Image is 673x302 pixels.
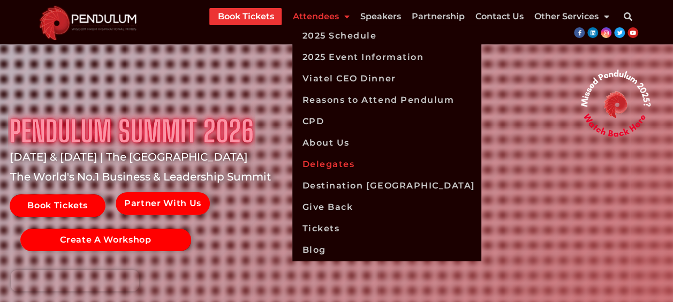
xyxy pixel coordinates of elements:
a: Blog [292,239,480,261]
a: Contact Us [475,8,523,25]
a: 2025 Schedule [292,25,480,47]
div: Search [617,6,638,27]
a: Delegates [292,154,480,175]
a: Tickets [292,218,480,239]
rs-layer: The World's No.1 Business & Leadership Summit [10,169,274,185]
ul: Attendees [292,25,480,261]
a: Destination [GEOGRAPHIC_DATA] [292,175,480,197]
a: Partnership [411,8,464,25]
iframe: Brevo live chat [11,270,139,291]
img: cropped-cropped-Pendulum-Summit-Logo-Website.png [34,3,143,40]
a: Book Tickets [10,194,105,217]
a: About Us [292,132,480,154]
a: Viatel CEO Dinner [292,68,480,89]
a: Other Services [534,8,609,25]
a: 2025 Event Information [292,47,480,68]
a: Create A Workshop [20,229,191,251]
a: Speakers [360,8,400,25]
a: Attendees [292,8,349,25]
a: Reasons to Attend Pendulum [292,89,480,111]
a: Give Back [292,197,480,218]
a: Partner With Us [116,192,210,215]
a: Book Tickets [217,8,274,25]
nav: Menu [209,8,609,25]
a: CPD [292,111,480,132]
